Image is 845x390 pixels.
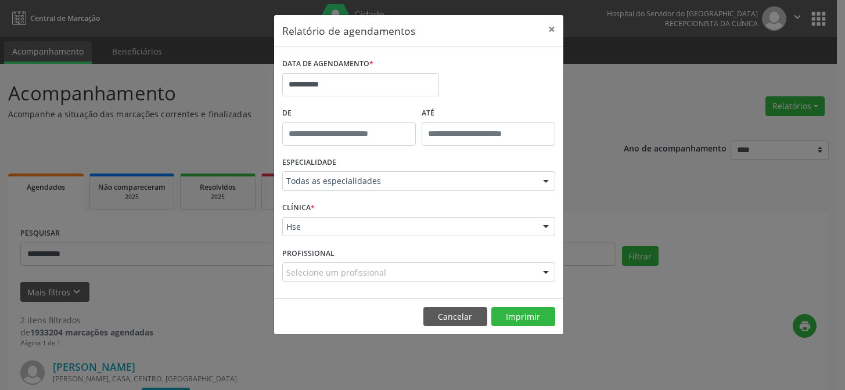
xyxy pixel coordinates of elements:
button: Close [540,15,563,44]
span: Selecione um profissional [286,266,386,279]
label: PROFISSIONAL [282,244,335,262]
label: ATÉ [422,104,555,122]
h5: Relatório de agendamentos [282,23,415,38]
button: Imprimir [491,307,555,327]
label: CLÍNICA [282,199,315,217]
label: DATA DE AGENDAMENTO [282,55,373,73]
span: Hse [286,221,531,233]
label: ESPECIALIDADE [282,154,336,172]
span: Todas as especialidades [286,175,531,187]
button: Cancelar [423,307,487,327]
label: De [282,104,416,122]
